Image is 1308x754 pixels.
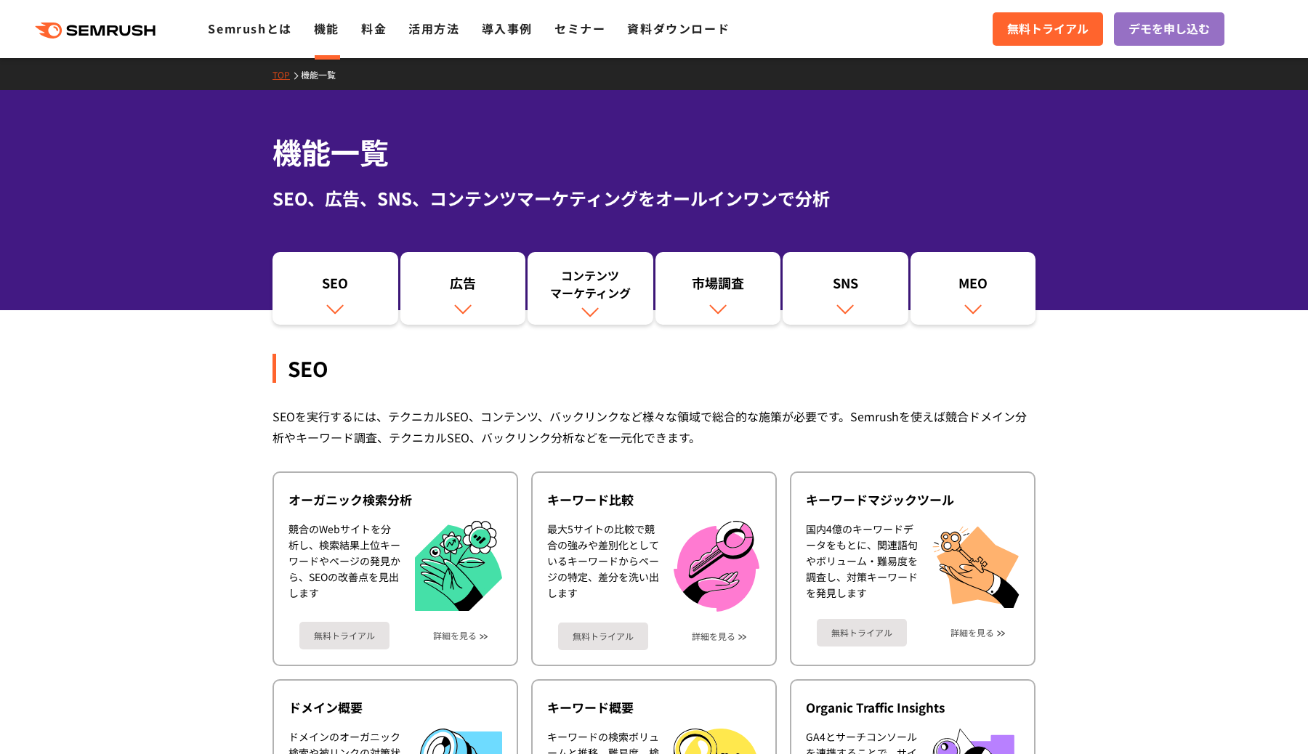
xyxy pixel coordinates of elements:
div: キーワードマジックツール [806,491,1020,508]
img: オーガニック検索分析 [415,521,502,612]
div: ドメイン概要 [288,699,502,716]
div: MEO [918,274,1029,299]
a: 広告 [400,252,526,325]
a: 機能 [314,20,339,37]
img: キーワードマジックツール [932,521,1020,608]
a: 詳細を見る [433,631,477,641]
a: SNS [783,252,908,325]
a: 料金 [361,20,387,37]
div: SEO [280,274,391,299]
h1: 機能一覧 [272,131,1035,174]
div: オーガニック検索分析 [288,491,502,508]
span: 無料トライアル [1007,20,1089,38]
img: キーワード比較 [674,521,759,612]
div: コンテンツ マーケティング [535,267,646,301]
a: 詳細を見る [692,631,735,641]
div: キーワード比較 [547,491,761,508]
a: セミナー [554,20,605,37]
a: 機能一覧 [301,68,347,81]
a: 市場調査 [655,252,781,325]
div: SNS [790,274,901,299]
a: TOP [272,68,301,81]
a: 無料トライアル [558,623,648,650]
a: 無料トライアル [993,12,1103,46]
a: 活用方法 [408,20,459,37]
a: 無料トライアル [817,619,907,646]
a: 無料トライアル [299,622,389,649]
a: Semrushとは [208,20,291,37]
div: 国内4億のキーワードデータをもとに、関連語句やボリューム・難易度を調査し、対策キーワードを発見します [806,521,918,608]
div: 広告 [408,274,519,299]
div: 最大5サイトの比較で競合の強みや差別化としているキーワードからページの特定、差分を洗い出します [547,521,659,612]
div: SEO、広告、SNS、コンテンツマーケティングをオールインワンで分析 [272,185,1035,211]
div: SEO [272,354,1035,383]
a: コンテンツマーケティング [528,252,653,325]
span: デモを申し込む [1129,20,1210,38]
div: 競合のWebサイトを分析し、検索結果上位キーワードやページの発見から、SEOの改善点を見出します [288,521,400,612]
a: SEO [272,252,398,325]
a: 導入事例 [482,20,533,37]
a: デモを申し込む [1114,12,1224,46]
div: Organic Traffic Insights [806,699,1020,716]
a: 詳細を見る [950,628,994,638]
a: 資料ダウンロード [627,20,730,37]
div: 市場調査 [663,274,774,299]
a: MEO [911,252,1036,325]
div: SEOを実行するには、テクニカルSEO、コンテンツ、バックリンクなど様々な領域で総合的な施策が必要です。Semrushを使えば競合ドメイン分析やキーワード調査、テクニカルSEO、バックリンク分析... [272,406,1035,448]
div: キーワード概要 [547,699,761,716]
